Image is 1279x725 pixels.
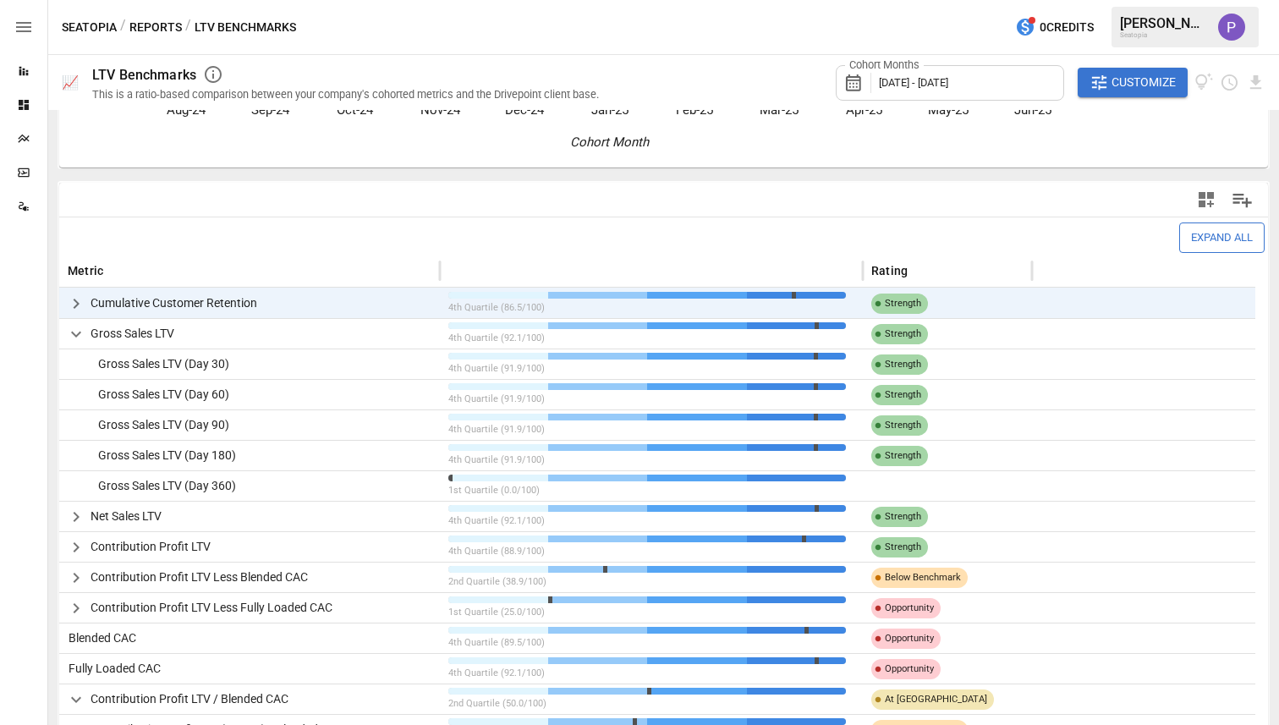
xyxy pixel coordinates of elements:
[845,58,924,73] label: Cohort Months
[878,502,928,531] span: Strength
[1040,17,1094,38] span: 0 Credits
[878,684,994,714] span: At [GEOGRAPHIC_DATA]
[1014,102,1051,118] text: Jun-25
[448,453,846,468] p: 4th Quartile (91.9/100)
[91,387,229,401] span: Gross Sales LTV (Day 60)
[878,441,928,470] span: Strength
[505,102,545,118] text: Dec-24
[448,393,846,407] p: 4th Quartile (91.9/100)
[91,540,211,553] span: Contribution Profit LTV
[91,479,236,492] span: Gross Sales LTV (Day 360)
[1223,181,1261,219] button: Manage Columns
[448,484,846,498] p: 1st Quartile (0.0/100)
[676,102,713,118] text: Feb-25
[846,102,882,118] text: Apr-25
[878,623,941,653] span: Opportunity
[1194,68,1214,98] button: View documentation
[448,575,846,590] p: 2nd Quartile (38.9/100)
[878,349,928,379] span: Strength
[760,102,799,118] text: Mar-25
[91,327,174,340] span: Gross Sales LTV
[878,593,941,623] span: Opportunity
[62,74,79,91] div: 📈
[91,357,229,371] span: Gross Sales LTV (Day 30)
[91,692,288,706] span: Contribution Profit LTV / Blended CAC
[92,88,599,101] div: This is a ratio-based comparison between your company's cohorted metrics and the Drivepoint clien...
[91,418,229,431] span: Gross Sales LTV (Day 90)
[1008,12,1101,43] button: 0Credits
[448,301,846,316] p: 4th Quartile (86.5/100)
[1220,73,1239,92] button: Schedule report
[120,17,126,38] div: /
[878,288,928,318] span: Strength
[420,102,461,118] text: Nov-24
[448,545,846,559] p: 4th Quartile (88.9/100)
[878,532,928,562] span: Strength
[879,76,948,89] span: [DATE] - [DATE]
[570,135,650,150] text: Cohort Month
[1120,15,1208,31] div: [PERSON_NAME]
[448,606,846,620] p: 1st Quartile (25.0/100)
[185,17,191,38] div: /
[1120,31,1208,39] div: Seatopia
[878,654,941,684] span: Opportunity
[337,102,374,118] text: Oct-24
[928,102,969,118] text: May-25
[129,17,182,38] button: Reports
[251,102,290,118] text: Sep-24
[591,102,629,118] text: Jan-25
[448,362,846,376] p: 4th Quartile (91.9/100)
[448,667,846,681] p: 4th Quartile (92.1/100)
[105,259,129,283] button: Sort
[448,697,846,711] p: 2nd Quartile (50.0/100)
[878,319,928,349] span: Strength
[1208,3,1255,51] button: Prateek Batra
[91,509,162,523] span: Net Sales LTV
[1218,14,1245,41] img: Prateek Batra
[91,601,332,614] span: Contribution Profit LTV Less Fully Loaded CAC
[91,448,236,462] span: Gross Sales LTV (Day 180)
[1112,72,1176,93] span: Customize
[91,570,308,584] span: Contribution Profit LTV Less Blended CAC
[1246,73,1265,92] button: Download report
[448,332,846,346] p: 4th Quartile (92.1/100)
[62,631,136,645] span: Blended CAC
[909,259,933,283] button: Sort
[878,380,928,409] span: Strength
[878,563,968,592] span: Below Benchmark
[167,102,206,118] text: Aug-24
[92,67,196,83] div: LTV Benchmarks
[62,17,117,38] button: Seatopia
[871,262,908,279] span: Rating
[1179,222,1265,252] button: Expand All
[1078,68,1188,98] button: Customize
[448,514,846,529] p: 4th Quartile (92.1/100)
[62,662,161,675] span: Fully Loaded CAC
[448,636,846,651] p: 4th Quartile (89.5/100)
[878,410,928,440] span: Strength
[448,423,846,437] p: 4th Quartile (91.9/100)
[450,259,474,283] button: Sort
[91,296,257,310] span: Cumulative Customer Retention
[68,262,103,279] span: Metric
